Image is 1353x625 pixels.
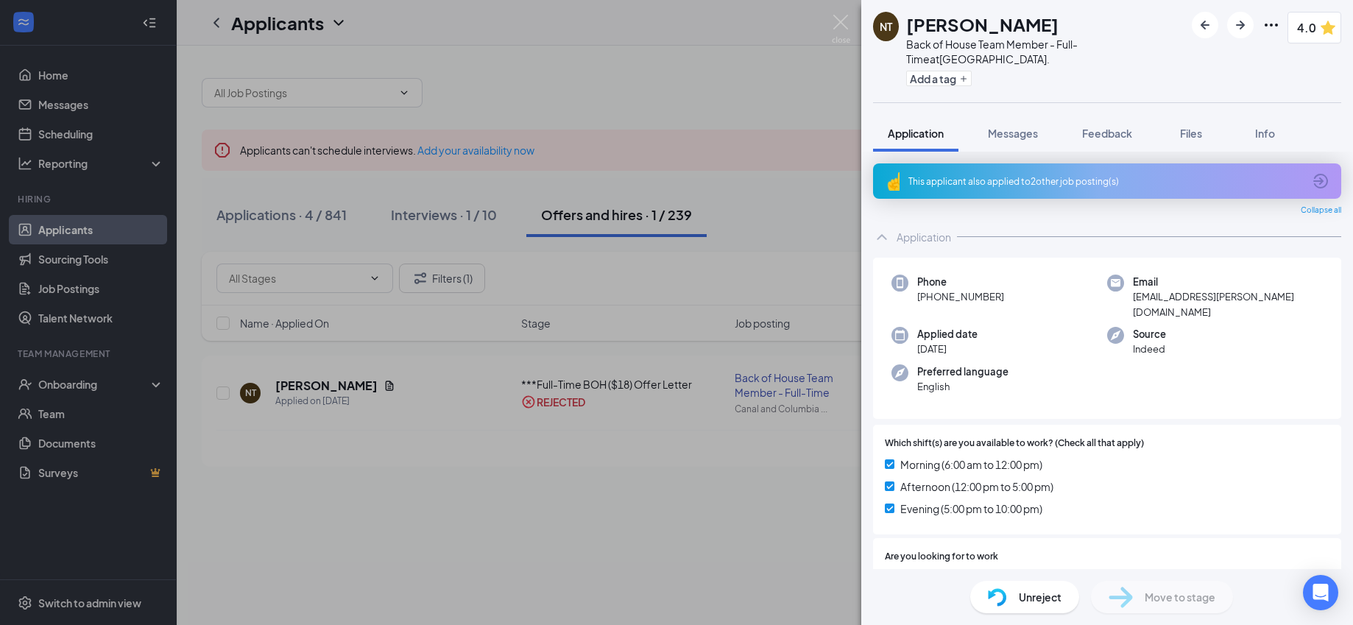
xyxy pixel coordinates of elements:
div: Application [897,230,951,244]
span: Evening (5:00 pm to 10:00 pm) [900,501,1042,517]
span: Move to stage [1145,589,1215,605]
svg: ArrowRight [1232,16,1249,34]
svg: ArrowCircle [1312,172,1329,190]
span: [PHONE_NUMBER] [917,289,1004,304]
span: Application [888,127,944,140]
div: This applicant also applied to 2 other job posting(s) [908,175,1303,188]
svg: Plus [959,74,968,83]
button: PlusAdd a tag [906,71,972,86]
span: Phone [917,275,1004,289]
span: English [917,379,1008,394]
span: Which shift(s) are you available to work? (Check all that apply) [885,437,1144,451]
svg: Ellipses [1262,16,1280,34]
span: 4.0 [1297,18,1316,37]
span: Source [1133,327,1166,342]
span: Preferred language [917,364,1008,379]
span: [EMAIL_ADDRESS][PERSON_NAME][DOMAIN_NAME] [1133,289,1323,319]
span: Are you looking for to work [885,550,998,564]
span: Indeed [1133,342,1166,356]
div: Open Intercom Messenger [1303,575,1338,610]
div: NT [880,19,892,34]
span: Unreject [1019,589,1061,605]
svg: ArrowLeftNew [1196,16,1214,34]
span: Email [1133,275,1323,289]
span: Files [1180,127,1202,140]
span: Messages [988,127,1038,140]
span: Feedback [1082,127,1132,140]
h1: [PERSON_NAME] [906,12,1059,37]
span: Collapse all [1301,205,1341,216]
button: ArrowRight [1227,12,1254,38]
button: ArrowLeftNew [1192,12,1218,38]
span: Afternoon (12:00 pm to 5:00 pm) [900,479,1053,495]
span: [DATE] [917,342,978,356]
svg: ChevronUp [873,228,891,246]
span: Applied date [917,327,978,342]
span: Morning (6:00 am to 12:00 pm) [900,456,1042,473]
span: Info [1255,127,1275,140]
div: Back of House Team Member - Full-Time at [GEOGRAPHIC_DATA]. [906,37,1184,66]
